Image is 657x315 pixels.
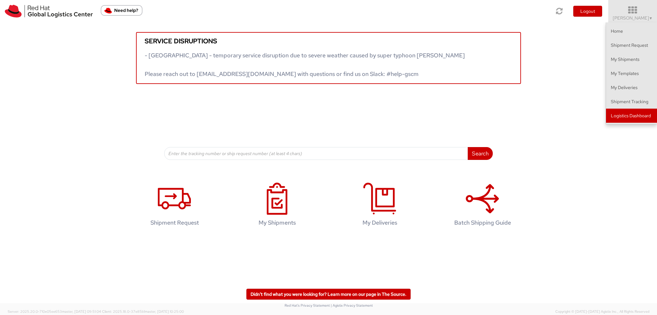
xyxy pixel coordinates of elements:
input: Enter the tracking number or ship request number (at least 4 chars) [164,147,468,160]
a: | Agistix Privacy Statement [331,303,373,308]
span: Client: 2025.18.0-37e85b1 [102,309,184,314]
button: Need help? [101,5,142,16]
a: Shipment Request [126,176,223,236]
span: Server: 2025.20.0-710e05ee653 [8,309,101,314]
a: Logistics Dashboard [606,109,657,123]
h4: Batch Shipping Guide [441,220,524,226]
a: Shipment Tracking [606,95,657,109]
span: [PERSON_NAME] [613,15,653,21]
a: My Deliveries [606,80,657,95]
a: Shipment Request [606,38,657,52]
h4: My Deliveries [338,220,421,226]
span: master, [DATE] 09:51:04 [62,309,101,314]
span: - [GEOGRAPHIC_DATA] - temporary service disruption due to severe weather caused by super typhoon ... [145,52,465,78]
button: Search [468,147,493,160]
a: My Deliveries [332,176,428,236]
a: My Templates [606,66,657,80]
a: Service disruptions - [GEOGRAPHIC_DATA] - temporary service disruption due to severe weather caus... [136,32,521,84]
button: Logout [573,6,602,17]
a: Didn't find what you were looking for? Learn more on our page in The Source. [246,289,411,300]
img: rh-logistics-00dfa346123c4ec078e1.svg [5,5,93,18]
a: My Shipments [229,176,325,236]
h4: My Shipments [236,220,319,226]
span: ▼ [649,16,653,21]
h5: Service disruptions [145,37,512,45]
a: My Shipments [606,52,657,66]
a: Red Hat's Privacy Statement [285,303,330,308]
a: Home [606,24,657,38]
span: master, [DATE] 10:25:00 [145,309,184,314]
a: Batch Shipping Guide [434,176,531,236]
h4: Shipment Request [133,220,216,226]
span: Copyright © [DATE]-[DATE] Agistix Inc., All Rights Reserved [555,309,649,314]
